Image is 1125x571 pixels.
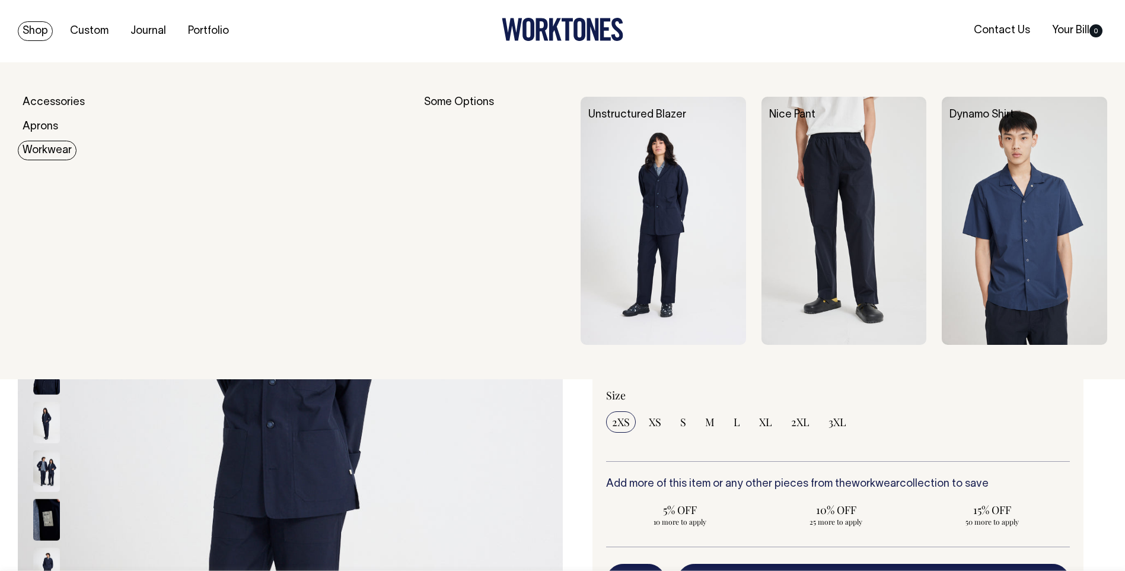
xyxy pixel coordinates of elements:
input: L [728,411,746,433]
img: Dynamo Shirt [942,97,1107,345]
a: Nice Pant [769,110,815,120]
a: Journal [126,21,171,41]
span: 3XL [828,415,846,429]
span: 10% OFF [767,503,904,517]
a: Your Bill0 [1047,21,1107,40]
a: Custom [65,21,113,41]
input: 2XL [785,411,815,433]
input: XL [753,411,778,433]
a: Dynamo Shirt [949,110,1014,120]
div: Size [606,388,1070,402]
input: 3XL [823,411,852,433]
a: Contact Us [969,21,1035,40]
input: 2XS [606,411,636,433]
span: 50 more to apply [923,517,1060,526]
span: 10 more to apply [612,517,749,526]
a: Portfolio [183,21,234,41]
input: XS [643,411,667,433]
span: 5% OFF [612,503,749,517]
span: M [705,415,715,429]
img: dark-navy [33,499,60,541]
a: Aprons [18,117,63,137]
a: Workwear [18,141,77,160]
input: S [674,411,692,433]
span: L [734,415,740,429]
span: 25 more to apply [767,517,904,526]
h6: Add more of this item or any other pieces from the collection to save [606,478,1070,490]
div: Some Options [424,97,566,345]
span: 2XL [791,415,810,429]
img: dark-navy [33,451,60,492]
span: XL [759,415,772,429]
span: 15% OFF [923,503,1060,517]
input: 5% OFF 10 more to apply [606,499,755,530]
span: 0 [1089,24,1102,37]
img: dark-navy [33,402,60,443]
a: workwear [852,479,900,489]
a: Shop [18,21,53,41]
input: 10% OFF 25 more to apply [761,499,910,530]
span: XS [649,415,661,429]
img: Nice Pant [761,97,927,345]
input: M [699,411,721,433]
a: Unstructured Blazer [588,110,686,120]
span: 2XS [612,415,630,429]
span: S [680,415,686,429]
a: Accessories [18,93,90,112]
input: 15% OFF 50 more to apply [917,499,1066,530]
img: Unstructured Blazer [581,97,746,345]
